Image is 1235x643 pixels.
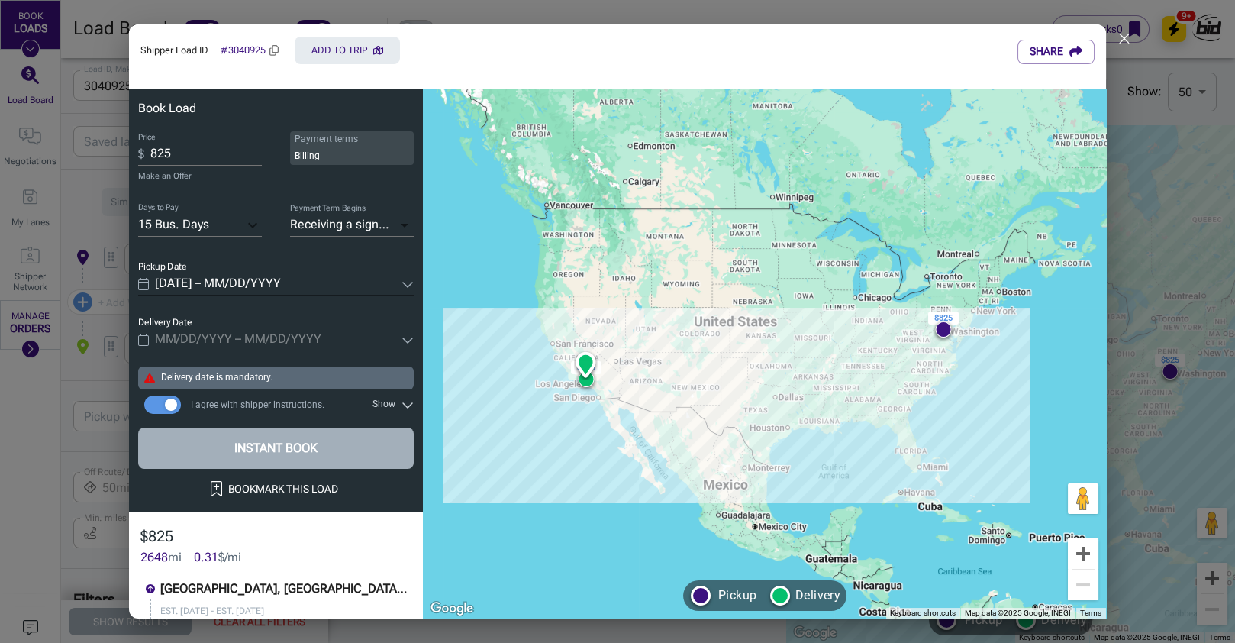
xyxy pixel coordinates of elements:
span: Pickup Date [138,261,187,272]
div: $825 [928,312,959,325]
span: Map data ©2025 Google, INEGI [965,609,1071,617]
div: Receiving a signed BOL [290,215,414,237]
div: $825 [571,361,601,374]
button: Zoom out [1068,570,1098,600]
span: Delivery [795,589,840,603]
button: Drag Pegman onto the map to open Street View [1068,483,1098,514]
span: Pickup [718,589,757,603]
a: Terms [1080,609,1101,617]
div: Billing [295,151,409,162]
div: Destination [574,351,598,380]
h6: Shipper Load ID [140,43,208,58]
span: Payment terms [295,134,409,145]
span: Make an Offer [138,171,192,181]
p: $ [138,145,144,163]
span: Payment Term Begins [290,203,366,212]
span: - [211,599,214,623]
span: Show [372,399,395,410]
label: Days to Pay [138,201,179,212]
span: Price [138,132,156,141]
div: 15 Bus. Days [138,215,262,237]
input: MM/DD/YYYY – MM/DD/YYYY [155,273,395,296]
p: Share [1030,44,1063,60]
button: Add to trip [295,37,400,64]
span: Est. [DATE] [160,599,208,623]
h6: # 3040925 [221,43,266,58]
button: Share [1017,40,1095,64]
span: Est. [DATE] [216,599,264,623]
button: Copy Load ID [266,41,282,60]
h6: Book Load [138,98,414,119]
strong: [GEOGRAPHIC_DATA], [GEOGRAPHIC_DATA], 20147 [160,581,442,596]
button: Keyboard shortcuts [890,608,956,619]
button: Zoom in [1068,538,1098,569]
h6: Add to trip [311,43,367,58]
